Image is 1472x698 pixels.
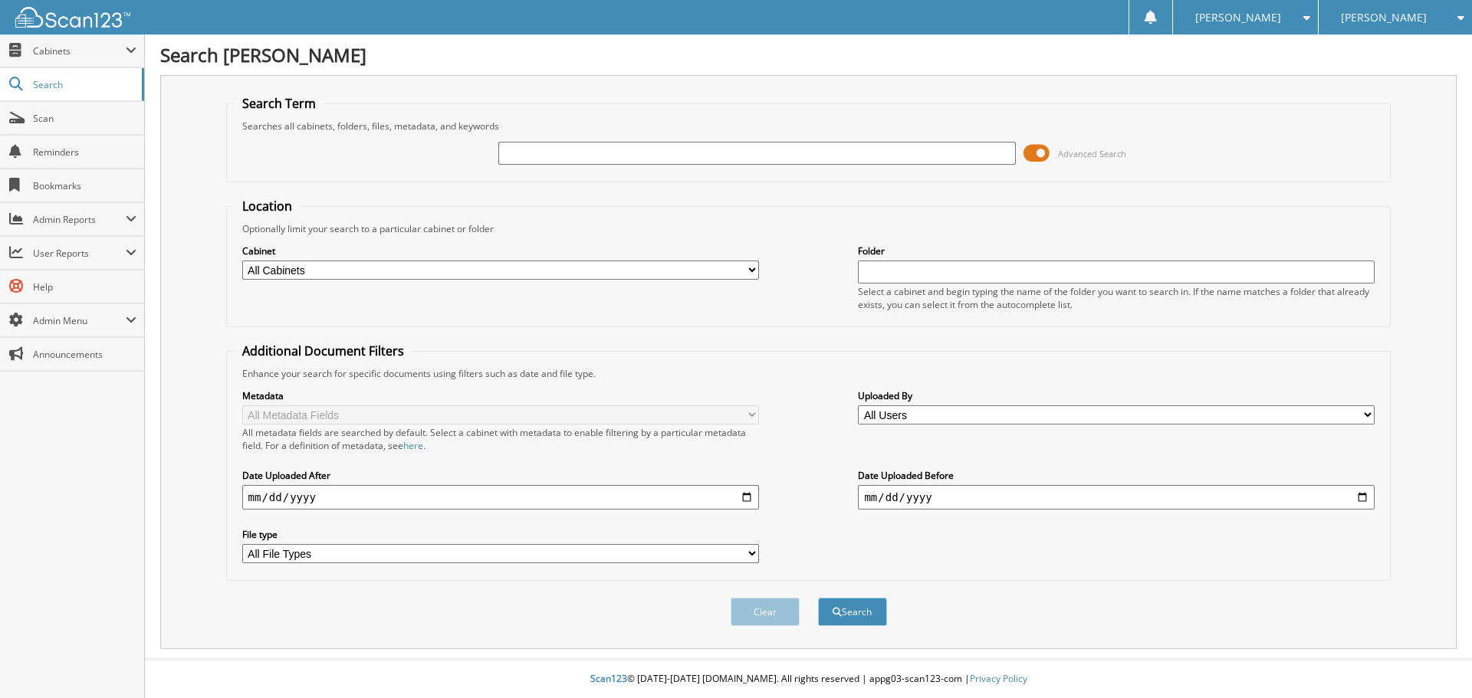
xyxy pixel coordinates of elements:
[145,660,1472,698] div: © [DATE]-[DATE] [DOMAIN_NAME]. All rights reserved | appg03-scan123-com |
[1195,13,1281,22] span: [PERSON_NAME]
[33,146,136,159] span: Reminders
[858,389,1375,402] label: Uploaded By
[15,7,130,28] img: scan123-logo-white.svg
[242,528,759,541] label: File type
[242,244,759,257] label: Cabinet
[858,244,1375,257] label: Folder
[242,469,759,482] label: Date Uploaded After
[160,42,1457,67] h1: Search [PERSON_NAME]
[33,280,136,293] span: Help
[242,485,759,510] input: start
[235,120,1383,133] div: Searches all cabinets, folders, files, metadata, and keywords
[1341,13,1427,22] span: [PERSON_NAME]
[858,469,1375,482] label: Date Uploaded Before
[33,247,126,260] span: User Reports
[33,179,136,192] span: Bookmarks
[731,598,800,626] button: Clear
[242,389,759,402] label: Metadata
[242,426,759,452] div: All metadata fields are searched by default. Select a cabinet with metadata to enable filtering b...
[235,198,300,215] legend: Location
[403,439,423,452] a: here
[858,285,1375,311] div: Select a cabinet and begin typing the name of the folder you want to search in. If the name match...
[33,112,136,125] span: Scan
[33,44,126,57] span: Cabinets
[818,598,887,626] button: Search
[858,485,1375,510] input: end
[33,314,126,327] span: Admin Menu
[33,213,126,226] span: Admin Reports
[235,222,1383,235] div: Optionally limit your search to a particular cabinet or folder
[1058,148,1126,159] span: Advanced Search
[590,672,627,685] span: Scan123
[235,342,412,359] legend: Additional Document Filters
[33,78,134,91] span: Search
[970,672,1027,685] a: Privacy Policy
[33,348,136,361] span: Announcements
[235,367,1383,380] div: Enhance your search for specific documents using filters such as date and file type.
[235,95,324,112] legend: Search Term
